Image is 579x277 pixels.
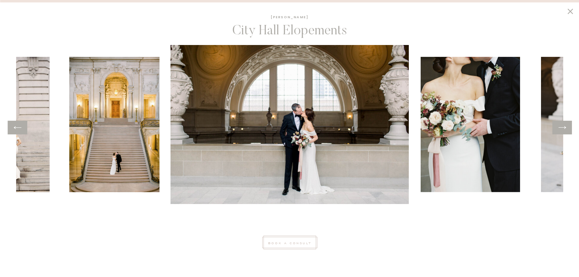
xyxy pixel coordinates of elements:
[227,23,353,43] h1: City Hall Elopements
[259,14,320,21] h1: [PERSON_NAME]
[265,240,314,245] a: book a consult
[535,268,561,273] a: Back to top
